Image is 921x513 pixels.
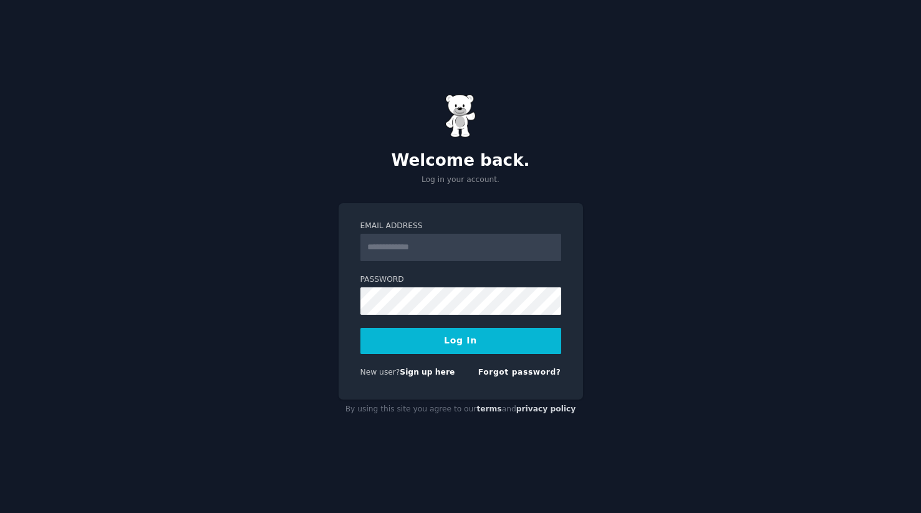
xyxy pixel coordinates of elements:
a: privacy policy [516,405,576,413]
img: Gummy Bear [445,94,476,138]
a: terms [476,405,501,413]
button: Log In [360,328,561,354]
div: By using this site you agree to our and [339,400,583,420]
a: Sign up here [400,368,455,376]
a: Forgot password? [478,368,561,376]
p: Log in your account. [339,175,583,186]
h2: Welcome back. [339,151,583,171]
span: New user? [360,368,400,376]
label: Email Address [360,221,561,232]
label: Password [360,274,561,285]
